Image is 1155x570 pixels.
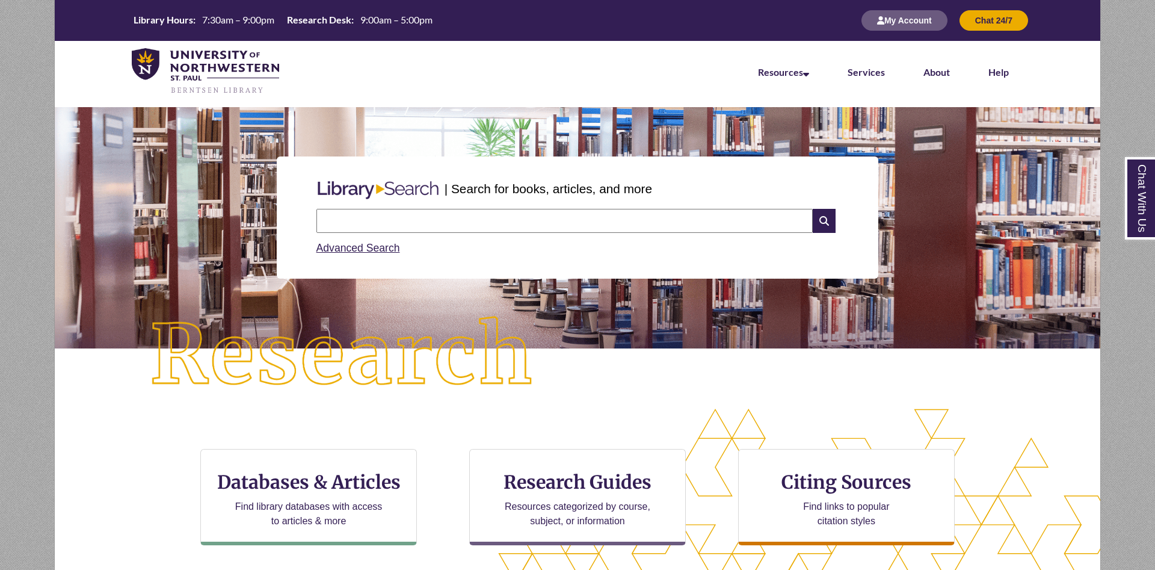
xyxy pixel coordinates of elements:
span: 7:30am – 9:00pm [202,14,274,25]
h3: Citing Sources [773,471,920,494]
a: Services [848,66,885,78]
i: Search [813,209,836,233]
a: Resources [758,66,809,78]
a: Hours Today [129,13,437,28]
span: 9:00am – 5:00pm [360,14,433,25]
th: Library Hours: [129,13,197,26]
h3: Databases & Articles [211,471,407,494]
img: UNWSP Library Logo [132,48,279,95]
img: Research [107,274,577,438]
a: Advanced Search [316,242,400,254]
a: Citing Sources Find links to popular citation styles [738,449,955,545]
p: Find links to popular citation styles [787,500,905,528]
a: About [923,66,950,78]
p: Find library databases with access to articles & more [230,500,387,528]
table: Hours Today [129,13,437,26]
a: Chat 24/7 [959,15,1028,25]
h3: Research Guides [479,471,676,494]
p: | Search for books, articles, and more [445,179,652,198]
img: Libary Search [312,176,445,204]
a: My Account [861,15,947,25]
a: Databases & Articles Find library databases with access to articles & more [200,449,417,545]
button: My Account [861,10,947,31]
th: Research Desk: [282,13,356,26]
button: Chat 24/7 [959,10,1028,31]
a: Research Guides Resources categorized by course, subject, or information [469,449,686,545]
a: Help [988,66,1009,78]
p: Resources categorized by course, subject, or information [499,500,656,528]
